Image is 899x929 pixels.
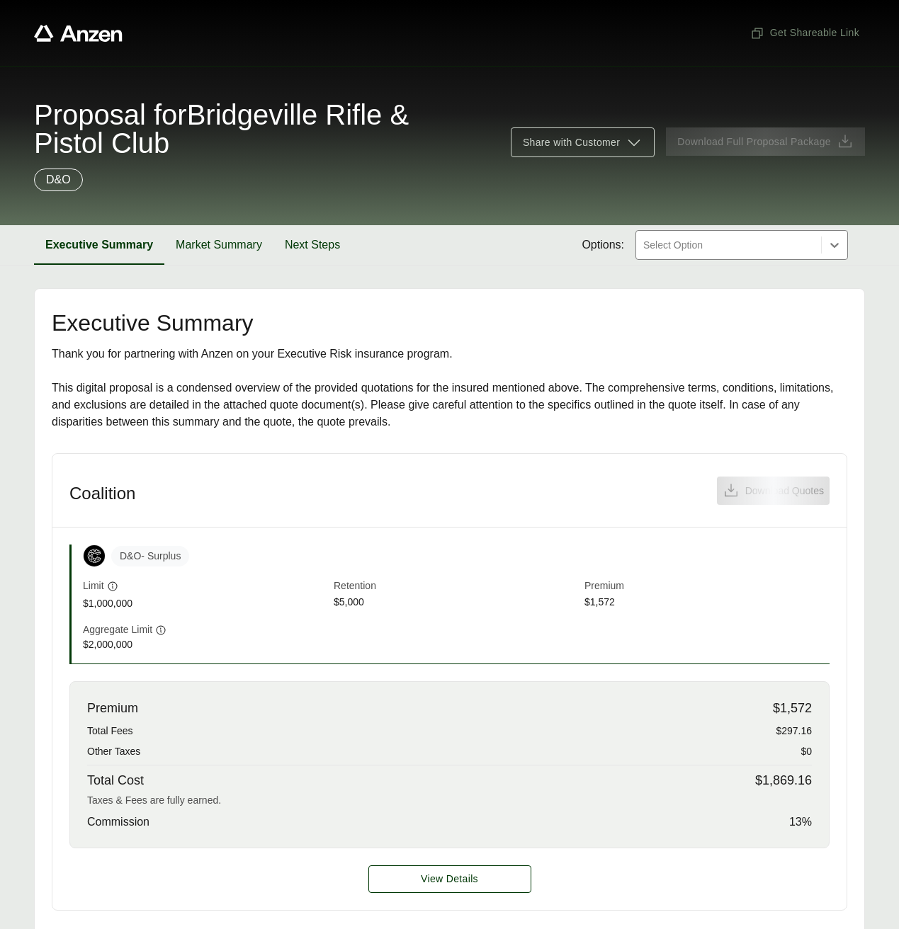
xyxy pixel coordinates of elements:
[83,579,104,593] span: Limit
[87,793,812,808] div: Taxes & Fees are fully earned.
[52,346,847,431] div: Thank you for partnering with Anzen on your Executive Risk insurance program. This digital propos...
[164,225,273,265] button: Market Summary
[582,236,624,253] span: Options:
[755,771,812,790] span: $1,869.16
[368,865,531,893] a: Coalition details
[523,135,620,150] span: Share with Customer
[334,595,579,611] span: $5,000
[368,865,531,893] button: View Details
[83,596,328,611] span: $1,000,000
[750,25,859,40] span: Get Shareable Link
[84,545,105,566] img: Coalition
[83,622,152,637] span: Aggregate Limit
[46,171,71,188] p: D&O
[83,637,328,652] span: $2,000,000
[789,814,812,831] span: 13 %
[87,699,138,718] span: Premium
[87,771,144,790] span: Total Cost
[34,225,164,265] button: Executive Summary
[87,814,149,831] span: Commission
[34,101,494,157] span: Proposal for Bridgeville Rifle & Pistol Club
[69,483,135,504] h3: Coalition
[773,699,812,718] span: $1,572
[111,546,189,566] span: D&O - Surplus
[584,579,830,595] span: Premium
[511,127,655,157] button: Share with Customer
[34,25,123,42] a: Anzen website
[87,744,140,759] span: Other Taxes
[273,225,351,265] button: Next Steps
[334,579,579,595] span: Retention
[801,744,812,759] span: $0
[677,135,831,149] span: Download Full Proposal Package
[745,20,865,46] button: Get Shareable Link
[87,724,133,739] span: Total Fees
[776,724,812,739] span: $297.16
[52,312,847,334] h2: Executive Summary
[584,595,830,611] span: $1,572
[421,872,478,887] span: View Details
